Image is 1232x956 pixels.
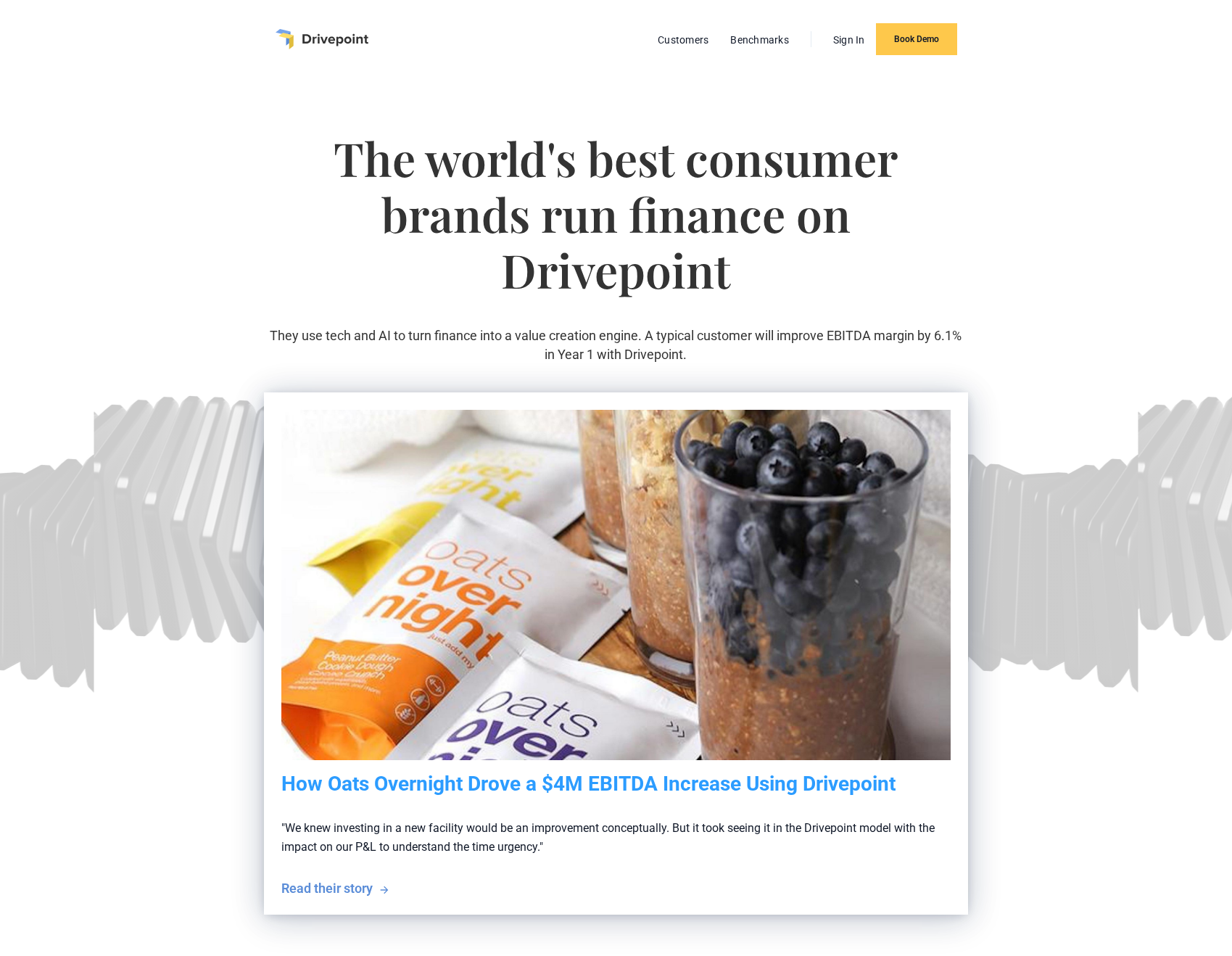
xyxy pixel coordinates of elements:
a: home [276,29,368,49]
h1: The world's best consumer brands run finance on Drivepoint [264,131,968,326]
p: They use tech and AI to turn finance into a value creation engine. A typical customer will improv... [264,326,968,363]
a: Benchmarks [723,30,796,49]
div: Read their story [281,879,373,897]
a: Book Demo [876,23,957,55]
a: Sign In [826,30,872,49]
h5: How Oats Overnight Drove a $4M EBITDA Increase Using Drivepoint [281,772,951,796]
a: How Oats Overnight Drove a $4M EBITDA Increase Using Drivepoint"We knew investing in a new facili... [264,392,968,915]
a: Customers [650,30,716,49]
p: "We knew investing in a new facility would be an improvement conceptually. But it took seeing it ... [281,796,951,878]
